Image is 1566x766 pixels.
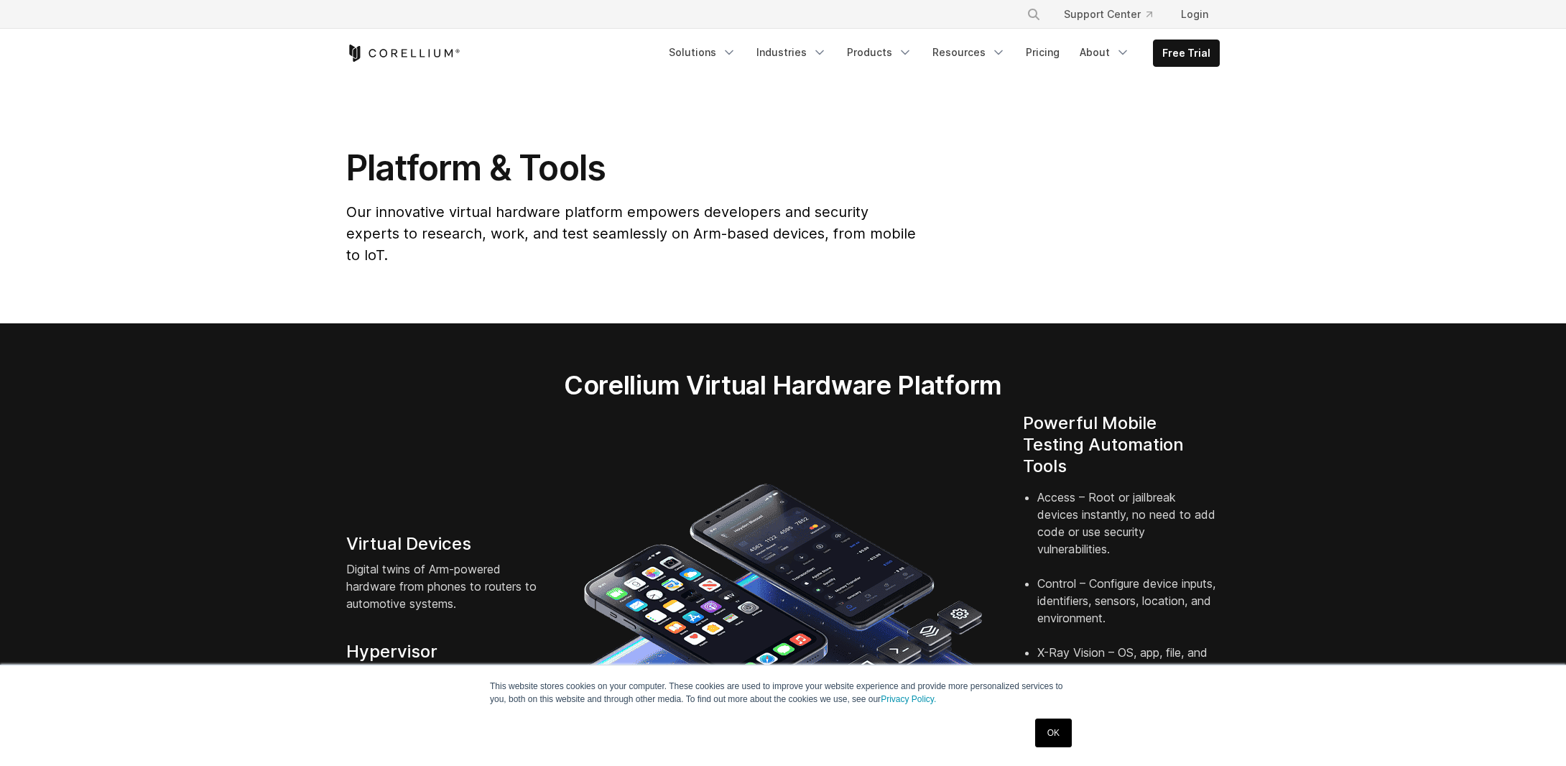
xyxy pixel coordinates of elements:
[496,369,1069,401] h2: Corellium Virtual Hardware Platform
[346,203,916,264] span: Our innovative virtual hardware platform empowers developers and security experts to research, wo...
[660,40,745,65] a: Solutions
[1071,40,1139,65] a: About
[1021,1,1047,27] button: Search
[346,641,543,663] h4: Hypervisor
[1017,40,1068,65] a: Pricing
[924,40,1014,65] a: Resources
[1052,1,1164,27] a: Support Center
[346,147,919,190] h1: Platform & Tools
[748,40,835,65] a: Industries
[346,45,460,62] a: Corellium Home
[660,40,1220,67] div: Navigation Menu
[490,680,1076,706] p: This website stores cookies on your computer. These cookies are used to improve your website expe...
[1023,412,1220,477] h4: Powerful Mobile Testing Automation Tools
[838,40,921,65] a: Products
[1037,575,1220,644] li: Control – Configure device inputs, identifiers, sensors, location, and environment.
[1035,719,1072,747] a: OK
[1169,1,1220,27] a: Login
[1154,40,1219,66] a: Free Trial
[346,560,543,612] p: Digital twins of Arm-powered hardware from phones to routers to automotive systems.
[1037,644,1220,696] li: X-Ray Vision – OS, app, file, and system call analytics and control.
[1037,489,1220,575] li: Access – Root or jailbreak devices instantly, no need to add code or use security vulnerabilities.
[881,694,936,704] a: Privacy Policy.
[1009,1,1220,27] div: Navigation Menu
[346,533,543,555] h4: Virtual Devices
